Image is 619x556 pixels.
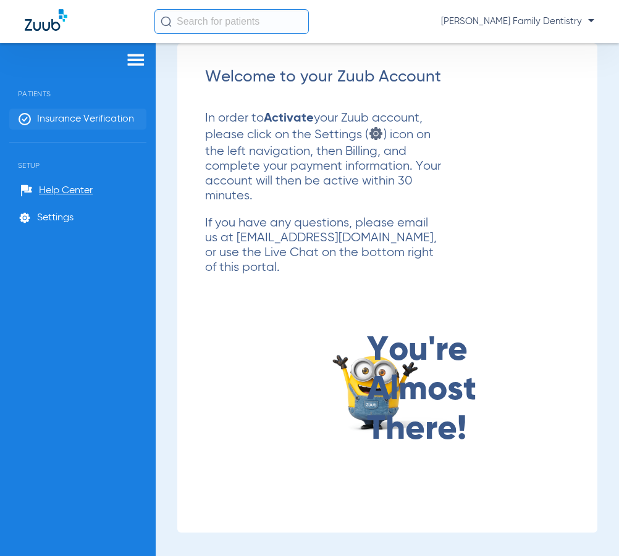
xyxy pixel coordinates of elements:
[37,113,134,125] span: Insurance Verification
[37,212,74,224] span: Settings
[9,71,146,98] span: Patients
[161,16,172,27] img: Search Icon
[205,69,441,85] span: Welcome to your Zuub Account
[9,143,146,170] span: Setup
[20,185,93,197] a: Help Center
[25,9,67,31] img: Zuub Logo
[39,185,93,197] span: Help Center
[205,216,442,275] p: If you have any questions, please email us at [EMAIL_ADDRESS][DOMAIN_NAME], or use the Live Chat ...
[205,111,442,204] p: In order to your Zuub account, please click on the Settings ( ) icon on the left navigation, then...
[329,347,457,433] img: almost there image
[264,112,314,125] strong: Activate
[368,126,384,141] img: settings icon
[367,331,570,449] span: You're Almost There!
[126,52,146,67] img: hamburger-icon
[441,15,594,28] span: [PERSON_NAME] Family Dentistry
[154,9,309,34] input: Search for patients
